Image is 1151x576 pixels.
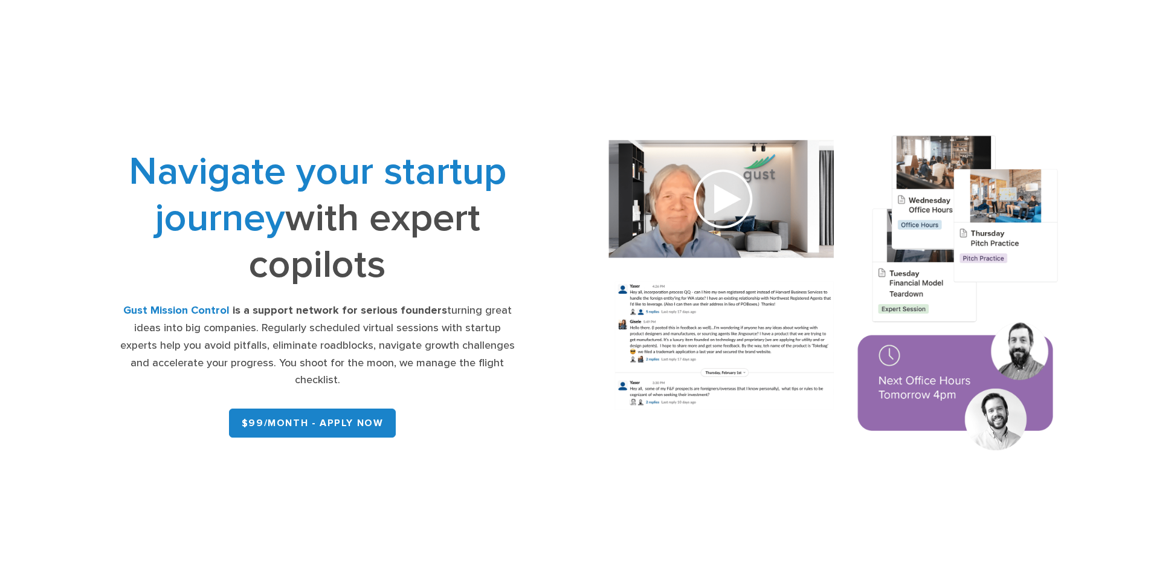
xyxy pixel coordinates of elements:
div: turning great ideas into big companies. Regularly scheduled virtual sessions with startup experts... [118,302,517,389]
strong: Gust Mission Control [123,304,230,317]
span: Navigate your startup journey [129,148,506,241]
a: $99/month - APPLY NOW [229,409,396,438]
h1: with expert copilots [118,148,517,288]
img: Composition of calendar events, a video call presentation, and chat rooms [585,117,1083,473]
strong: is a support network for serious founders [233,304,447,317]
